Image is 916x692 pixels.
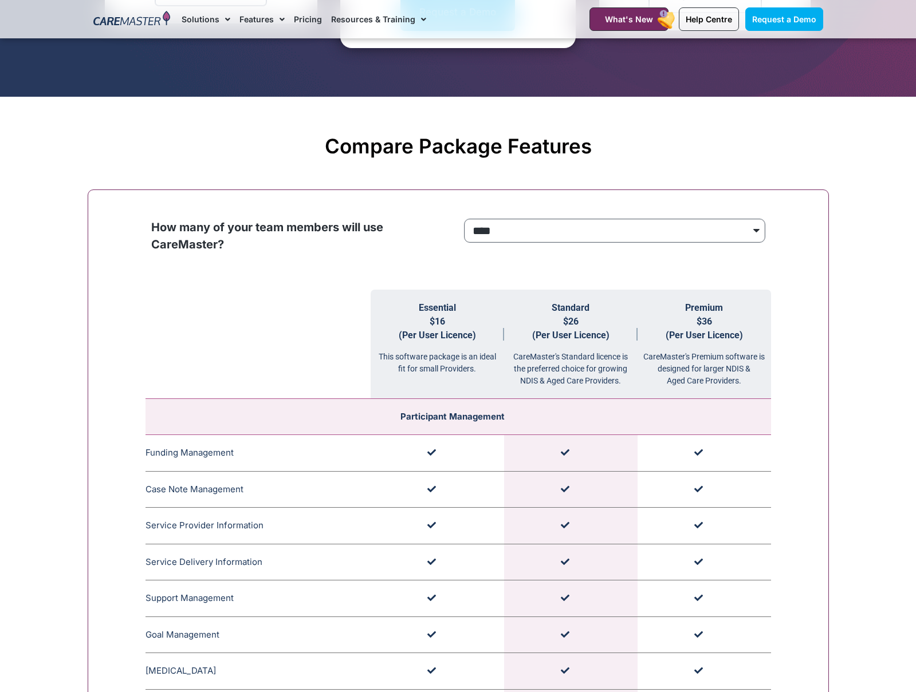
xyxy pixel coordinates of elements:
[146,508,371,544] td: Service Provider Information
[146,616,371,653] td: Goal Management
[93,134,823,158] h2: Compare Package Features
[146,653,371,690] td: [MEDICAL_DATA]
[399,316,476,341] span: $16 (Per User Licence)
[146,471,371,508] td: Case Note Management
[532,316,610,341] span: $26 (Per User Licence)
[146,435,371,472] td: Funding Management
[400,411,505,422] span: Participant Management
[371,342,504,375] div: This software package is an ideal fit for small Providers.
[605,14,653,24] span: What's New
[752,14,816,24] span: Request a Demo
[146,580,371,617] td: Support Management
[93,11,171,28] img: CareMaster Logo
[638,342,771,387] div: CareMaster's Premium software is designed for larger NDIS & Aged Care Providers.
[745,7,823,31] a: Request a Demo
[589,7,669,31] a: What's New
[504,342,638,387] div: CareMaster's Standard licence is the preferred choice for growing NDIS & Aged Care Providers.
[638,290,771,399] th: Premium
[151,219,453,253] p: How many of your team members will use CareMaster?
[679,7,739,31] a: Help Centre
[686,14,732,24] span: Help Centre
[146,544,371,580] td: Service Delivery Information
[371,290,504,399] th: Essential
[464,219,765,248] form: price Form radio
[666,316,743,341] span: $36 (Per User Licence)
[504,290,638,399] th: Standard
